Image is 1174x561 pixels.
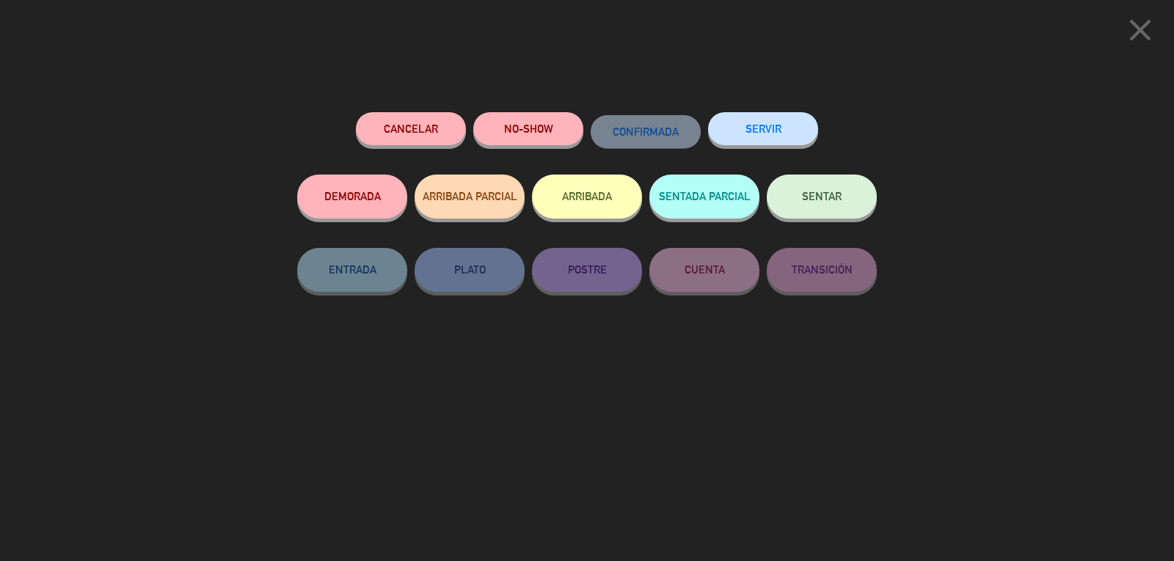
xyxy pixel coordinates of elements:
[591,115,701,148] button: CONFIRMADA
[767,175,877,219] button: SENTAR
[802,190,842,202] span: SENTAR
[423,190,517,202] span: ARRIBADA PARCIAL
[708,112,818,145] button: SERVIR
[613,125,679,138] span: CONFIRMADA
[415,175,525,219] button: ARRIBADA PARCIAL
[649,175,759,219] button: SENTADA PARCIAL
[1118,11,1163,54] button: close
[356,112,466,145] button: Cancelar
[473,112,583,145] button: NO-SHOW
[649,248,759,292] button: CUENTA
[532,175,642,219] button: ARRIBADA
[767,248,877,292] button: TRANSICIÓN
[297,248,407,292] button: ENTRADA
[1122,12,1159,48] i: close
[532,248,642,292] button: POSTRE
[415,248,525,292] button: PLATO
[297,175,407,219] button: DEMORADA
